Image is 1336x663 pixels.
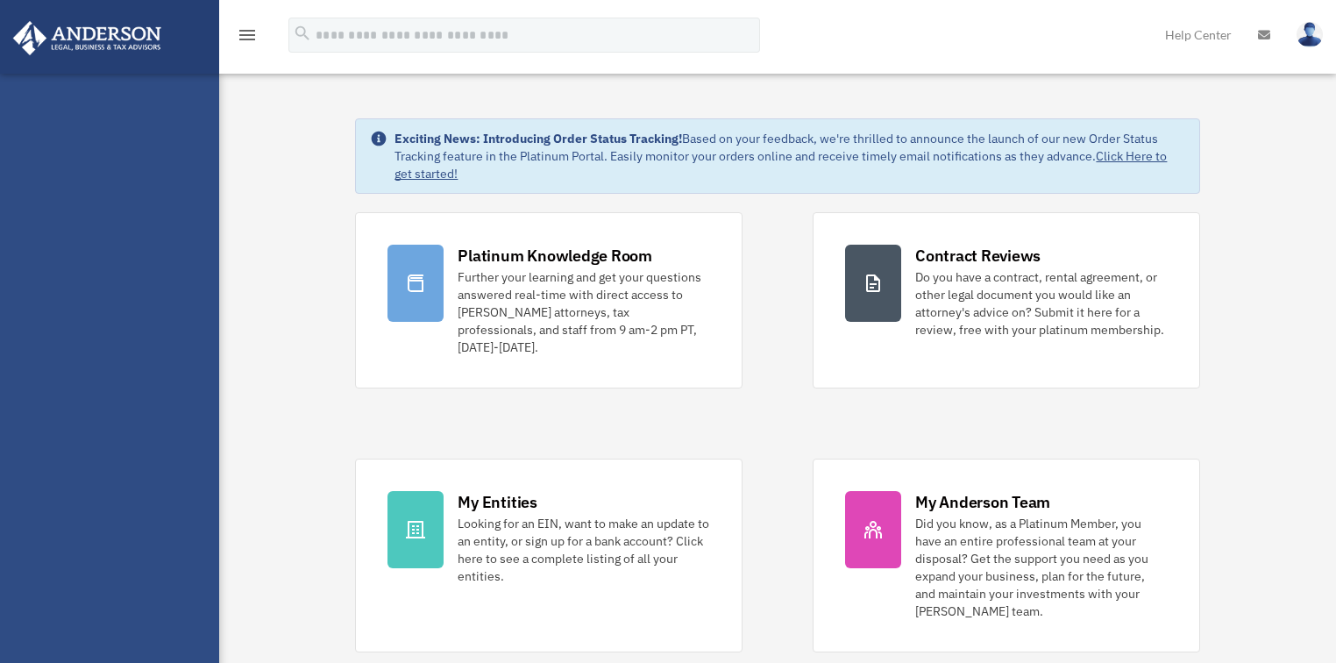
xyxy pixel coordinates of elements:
div: Contract Reviews [915,245,1041,267]
i: menu [237,25,258,46]
a: Click Here to get started! [394,148,1167,182]
img: User Pic [1297,22,1323,47]
a: menu [237,31,258,46]
div: Looking for an EIN, want to make an update to an entity, or sign up for a bank account? Click her... [458,515,710,585]
div: Based on your feedback, we're thrilled to announce the launch of our new Order Status Tracking fe... [394,130,1184,182]
div: Do you have a contract, rental agreement, or other legal document you would like an attorney's ad... [915,268,1168,339]
a: My Anderson Team Did you know, as a Platinum Member, you have an entire professional team at your... [813,459,1200,652]
div: My Entities [458,491,537,513]
div: Platinum Knowledge Room [458,245,652,267]
img: Anderson Advisors Platinum Portal [8,21,167,55]
a: Contract Reviews Do you have a contract, rental agreement, or other legal document you would like... [813,212,1200,389]
div: Further your learning and get your questions answered real-time with direct access to [PERSON_NAM... [458,268,710,356]
a: Platinum Knowledge Room Further your learning and get your questions answered real-time with dire... [355,212,743,389]
div: My Anderson Team [915,491,1050,513]
strong: Exciting News: Introducing Order Status Tracking! [394,131,682,146]
a: My Entities Looking for an EIN, want to make an update to an entity, or sign up for a bank accoun... [355,459,743,652]
i: search [293,24,312,43]
div: Did you know, as a Platinum Member, you have an entire professional team at your disposal? Get th... [915,515,1168,620]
